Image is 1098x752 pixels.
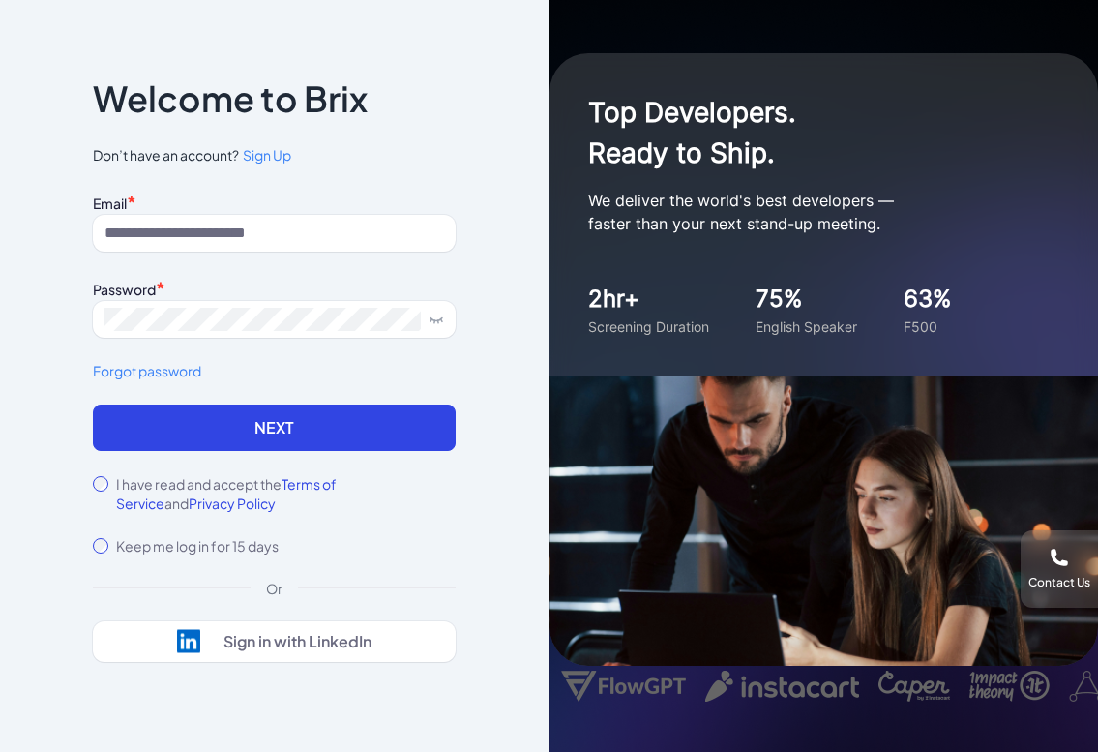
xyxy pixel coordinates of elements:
[904,282,952,316] div: 63%
[93,405,456,451] button: Next
[588,282,709,316] div: 2hr+
[588,316,709,337] div: Screening Duration
[116,536,279,556] label: Keep me log in for 15 days
[243,146,291,164] span: Sign Up
[116,474,456,513] label: I have read and accept the and
[93,83,368,114] p: Welcome to Brix
[93,621,456,662] button: Sign in with LinkedIn
[116,475,337,512] span: Terms of Service
[93,145,456,165] span: Don’t have an account?
[93,195,127,212] label: Email
[588,92,975,173] h1: Top Developers. Ready to Ship.
[1021,530,1098,608] button: Contact Us
[223,632,371,651] div: Sign in with LinkedIn
[756,316,857,337] div: English Speaker
[1028,575,1090,590] div: Contact Us
[239,145,291,165] a: Sign Up
[904,316,952,337] div: F500
[93,281,156,298] label: Password
[189,495,276,512] span: Privacy Policy
[588,189,975,235] p: We deliver the world's best developers — faster than your next stand-up meeting.
[756,282,857,316] div: 75%
[251,579,298,598] div: Or
[93,361,456,381] a: Forgot password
